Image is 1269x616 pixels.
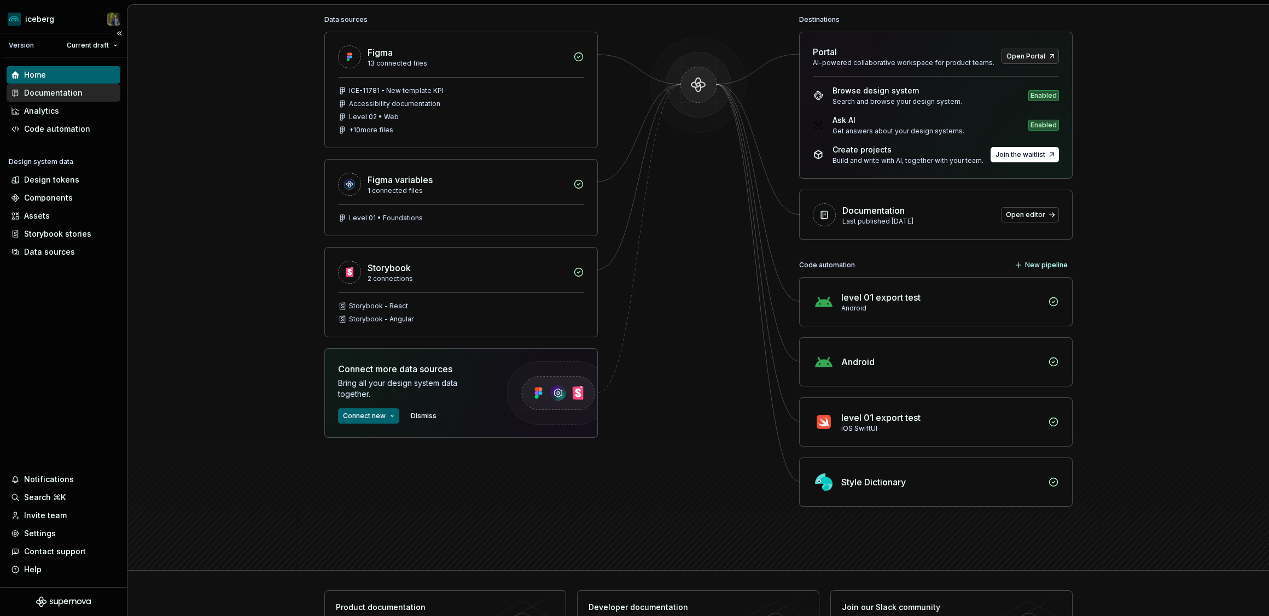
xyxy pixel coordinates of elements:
[841,291,921,304] div: level 01 export test
[406,408,441,424] button: Dismiss
[1002,49,1059,64] a: Open Portal
[368,173,433,186] div: Figma variables
[67,41,109,50] span: Current draft
[9,157,73,166] div: Design system data
[7,507,120,524] a: Invite team
[343,412,386,420] span: Connect new
[841,476,906,489] div: Style Dictionary
[833,127,964,136] div: Get answers about your design systems.
[349,315,414,324] div: Storybook - Angular
[24,105,59,116] div: Analytics
[338,408,399,424] button: Connect new
[1006,52,1045,61] span: Open Portal
[24,124,90,134] div: Code automation
[112,26,127,41] button: Collapse sidebar
[349,113,399,121] div: Level 02 • Web
[411,412,436,420] span: Dismiss
[7,189,120,207] a: Components
[833,97,962,106] div: Search and browse your design system.
[24,546,86,557] div: Contact support
[1011,257,1073,273] button: New pipeline
[324,12,368,27] div: Data sources
[7,171,120,189] a: Design tokens
[7,120,120,138] a: Code automation
[841,304,1041,313] div: Android
[368,274,567,283] div: 2 connections
[324,159,598,236] a: Figma variables1 connected filesLevel 01 • Foundations
[24,474,74,485] div: Notifications
[7,525,120,542] a: Settings
[9,41,34,50] div: Version
[7,243,120,261] a: Data sources
[368,46,393,59] div: Figma
[799,12,840,27] div: Destinations
[813,45,837,58] div: Portal
[24,174,79,185] div: Design tokens
[833,85,962,96] div: Browse design system
[589,602,748,613] div: Developer documentation
[24,492,66,503] div: Search ⌘K
[842,217,994,226] div: Last published [DATE]
[833,115,964,126] div: Ask AI
[25,14,54,25] div: iceberg
[107,13,120,26] img: Simon Désilets
[7,489,120,506] button: Search ⌘K
[324,247,598,337] a: Storybook2 connectionsStorybook - ReactStorybook - Angular
[833,144,983,155] div: Create projects
[1028,120,1059,131] div: Enabled
[24,564,42,575] div: Help
[24,228,91,239] div: Storybook stories
[1025,261,1068,269] span: New pipeline
[842,204,905,217] div: Documentation
[7,207,120,225] a: Assets
[368,186,567,195] div: 1 connected files
[7,84,120,102] a: Documentation
[996,150,1045,159] span: Join the waitlist
[7,225,120,243] a: Storybook stories
[349,86,444,95] div: ICE-11781 - New template KPI
[24,528,56,539] div: Settings
[799,257,855,273] div: Code automation
[24,69,46,80] div: Home
[338,362,486,376] div: Connect more data sources
[24,210,50,221] div: Assets
[842,602,1001,613] div: Join our Slack community
[7,543,120,560] button: Contact support
[7,561,120,578] button: Help
[833,156,983,165] div: Build and write with AI, together with your team.
[336,602,495,613] div: Product documentation
[349,99,440,108] div: Accessibility documentation
[36,596,91,607] svg: Supernova Logo
[24,192,73,203] div: Components
[368,261,411,274] div: Storybook
[2,7,125,31] button: icebergSimon Désilets
[349,126,393,134] div: + 10 more files
[324,32,598,148] a: Figma13 connected filesICE-11781 - New template KPIAccessibility documentationLevel 02 • Web+10mo...
[24,247,75,257] div: Data sources
[1006,210,1045,219] span: Open editor
[368,59,567,68] div: 13 connected files
[8,13,21,26] img: 418c6d47-6da6-4103-8b13-b5999f8989a1.png
[349,214,423,222] div: Level 01 • Foundations
[62,38,123,53] button: Current draft
[1001,207,1059,222] a: Open editor
[813,58,995,67] div: AI-powered collaborative workspace for product teams.
[841,411,921,424] div: level 01 export test
[841,355,875,368] div: Android
[841,424,1041,433] div: iOS SwiftUI
[338,378,486,400] div: Bring all your design system data together.
[24,87,83,98] div: Documentation
[349,302,408,310] div: Storybook - React
[7,471,120,488] button: Notifications
[7,66,120,84] a: Home
[1028,90,1059,101] div: Enabled
[991,147,1059,162] button: Join the waitlist
[7,102,120,120] a: Analytics
[24,510,67,521] div: Invite team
